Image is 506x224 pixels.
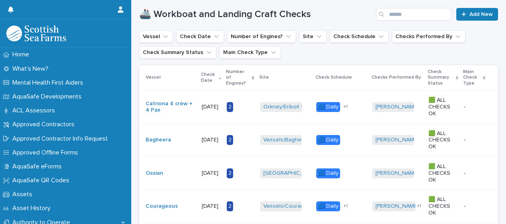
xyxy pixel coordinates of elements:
[315,73,352,82] p: Check Schedule
[139,46,216,59] button: Check Summary Status
[259,73,269,82] p: Site
[263,104,312,110] a: Orkney/Eriboll Sian
[227,30,296,43] button: Number of Engines?
[9,51,35,58] p: Home
[330,30,389,43] button: Check Schedule
[428,130,458,150] p: 🟩 ALL CHECKS OK
[376,104,419,110] a: [PERSON_NAME]
[139,124,498,156] tr: Bagheera [DATE]2Vessels/Bagheera 🟦 Daily[PERSON_NAME] 🟩 ALL CHECKS OK--
[263,170,375,177] a: [GEOGRAPHIC_DATA]/[GEOGRAPHIC_DATA]
[9,107,61,114] p: ACL Assessors
[343,104,348,109] span: + 1
[202,104,220,110] p: [DATE]
[9,177,76,184] p: AquaSafe QR Codes
[316,135,340,145] div: 🟦 Daily
[464,102,467,110] p: -
[9,79,90,87] p: Mental Health First Aiders
[226,68,250,88] p: Number of Engines?
[376,203,419,210] a: [PERSON_NAME]
[139,91,498,124] tr: Catriona 4 crew + 4 Pax [DATE]2Orkney/Eriboll Sian 🟦 Daily+1[PERSON_NAME] 🟩 ALL CHECKS OK--
[464,201,467,210] p: -
[202,203,220,210] p: [DATE]
[146,100,195,114] a: Catriona 4 crew + 4 Pax
[146,137,171,143] a: Bagheera
[263,203,317,210] a: Vessels/Courageous
[316,168,340,178] div: 🟦 Daily
[456,8,498,21] a: Add New
[9,93,88,100] p: AquaSafe Developments
[316,102,340,112] div: 🟦 Daily
[376,170,419,177] a: [PERSON_NAME]
[463,68,481,88] p: Main Check Type
[146,170,163,177] a: Ossian
[202,170,220,177] p: [DATE]
[176,30,224,43] button: Check Date
[146,73,161,82] p: Vessel
[139,30,173,43] button: Vessel
[417,204,421,209] span: + 1
[201,70,217,85] p: Check Date
[343,204,348,209] span: + 1
[263,137,310,143] a: Vessels/Bagheera
[299,30,327,43] button: Site
[227,168,233,178] div: 2
[428,97,458,117] p: 🟩 ALL CHECKS OK
[227,201,233,211] div: 2
[202,137,220,143] p: [DATE]
[9,191,39,198] p: Assets
[392,30,465,43] button: Checks Performed By
[139,156,498,189] tr: Ossian [DATE]2[GEOGRAPHIC_DATA]/[GEOGRAPHIC_DATA] 🟦 Daily[PERSON_NAME] 🟩 ALL CHECKS OK--
[220,46,281,59] button: Main Check Type
[9,205,57,212] p: Asset History
[464,168,467,177] p: -
[6,25,66,41] img: bPIBxiqnSb2ggTQWdOVV
[469,12,493,17] span: Add New
[9,149,84,156] p: Approved Offline Forms
[428,68,454,88] p: Check Summary Status
[9,163,68,170] p: AquaSafe eForms
[316,201,340,211] div: 🟦 Daily
[376,8,452,21] input: Search
[464,135,467,143] p: -
[139,9,373,20] h1: 🚢 Workboat and Landing Craft Checks
[428,196,458,216] p: 🟩 ALL CHECKS OK
[139,190,498,223] tr: Courageous [DATE]2Vessels/Courageous 🟦 Daily+1[PERSON_NAME] +1🟩 ALL CHECKS OK--
[146,203,178,210] a: Courageous
[227,102,233,112] div: 2
[376,137,419,143] a: [PERSON_NAME]
[428,163,458,183] p: 🟩 ALL CHECKS OK
[227,135,233,145] div: 2
[372,73,421,82] p: Checks Performed By
[9,135,114,143] p: Approved Contractor Info Request
[9,65,55,73] p: What's New?
[9,121,81,128] p: Approved Contractors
